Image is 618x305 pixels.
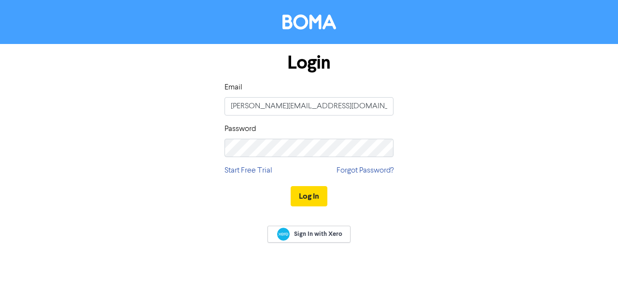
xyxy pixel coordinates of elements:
[570,259,618,305] iframe: Chat Widget
[277,228,290,241] img: Xero logo
[282,15,336,29] img: BOMA Logo
[337,165,393,176] a: Forgot Password?
[294,230,342,238] span: Sign In with Xero
[267,226,351,243] a: Sign In with Xero
[291,186,327,206] button: Log In
[225,82,242,93] label: Email
[225,165,272,176] a: Start Free Trial
[225,123,256,135] label: Password
[225,52,393,74] h1: Login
